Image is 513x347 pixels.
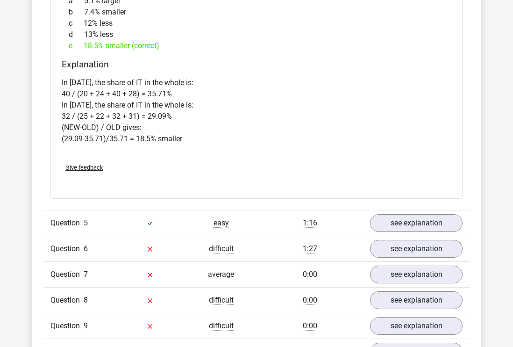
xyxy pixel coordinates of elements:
[303,244,317,253] span: 1:27
[370,291,463,309] a: see explanation
[370,214,463,232] a: see explanation
[208,270,234,279] span: average
[50,243,84,254] span: Question
[50,217,84,229] span: Question
[50,269,84,280] span: Question
[62,59,451,70] h4: Explanation
[69,29,84,40] span: d
[62,29,451,40] div: 13% less
[84,244,88,253] span: 6
[84,321,88,330] span: 9
[84,296,88,304] span: 8
[50,295,84,306] span: Question
[303,296,317,305] span: 0:00
[209,296,234,305] span: difficult
[69,7,84,18] span: b
[370,317,463,335] a: see explanation
[303,321,317,331] span: 0:00
[84,218,88,227] span: 5
[370,240,463,258] a: see explanation
[62,40,451,51] div: 18.5% smaller (correct)
[209,321,234,331] span: difficult
[62,7,451,18] div: 7.4% smaller
[50,320,84,332] span: Question
[209,244,234,253] span: difficult
[69,40,84,51] span: e
[65,164,103,171] span: Give feedback
[69,18,84,29] span: c
[303,218,317,228] span: 1:16
[62,77,451,145] p: In [DATE], the share of IT in the whole is: 40 / (20 + 24 + 40 + 28) = 35.71% In [DATE], the shar...
[214,218,229,228] span: easy
[84,270,88,279] span: 7
[303,270,317,279] span: 0:00
[62,18,451,29] div: 12% less
[370,266,463,283] a: see explanation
